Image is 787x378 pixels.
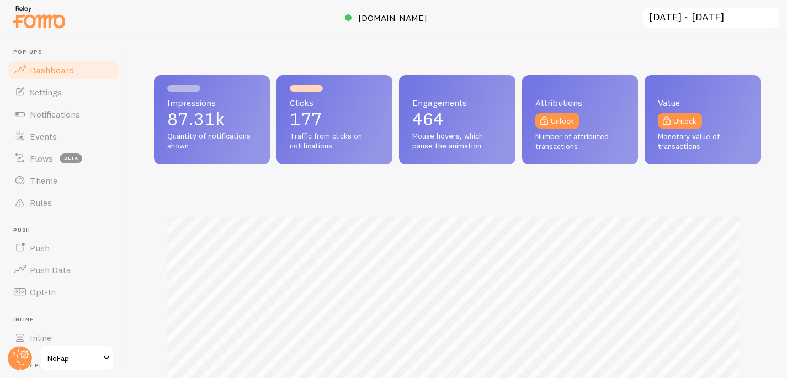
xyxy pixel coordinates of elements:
[535,113,579,129] a: Unlock
[7,125,120,147] a: Events
[658,132,747,151] span: Monetary value of transactions
[412,131,502,151] span: Mouse hovers, which pause the animation
[535,132,625,151] span: Number of attributed transactions
[167,98,257,107] span: Impressions
[40,345,114,371] a: NoFap
[290,131,379,151] span: Traffic from clicks on notifications
[412,110,502,128] p: 464
[7,191,120,214] a: Rules
[30,153,53,164] span: Flows
[13,316,120,323] span: Inline
[167,131,257,151] span: Quantity of notifications shown
[658,98,747,107] span: Value
[658,113,702,129] a: Unlock
[412,98,502,107] span: Engagements
[30,197,52,208] span: Rules
[7,59,120,81] a: Dashboard
[30,131,57,142] span: Events
[30,332,51,343] span: Inline
[7,327,120,349] a: Inline
[30,87,62,98] span: Settings
[7,259,120,281] a: Push Data
[290,110,379,128] p: 177
[30,242,50,253] span: Push
[167,110,257,128] p: 87.31k
[30,65,74,76] span: Dashboard
[30,264,71,275] span: Push Data
[7,237,120,259] a: Push
[30,109,80,120] span: Notifications
[7,281,120,303] a: Opt-In
[30,175,57,186] span: Theme
[47,352,100,365] span: NoFap
[60,153,82,163] span: beta
[535,98,625,107] span: Attributions
[12,3,67,31] img: fomo-relay-logo-orange.svg
[13,227,120,234] span: Push
[290,98,379,107] span: Clicks
[7,169,120,191] a: Theme
[13,49,120,56] span: Pop-ups
[30,286,56,297] span: Opt-In
[7,147,120,169] a: Flows beta
[7,103,120,125] a: Notifications
[7,81,120,103] a: Settings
